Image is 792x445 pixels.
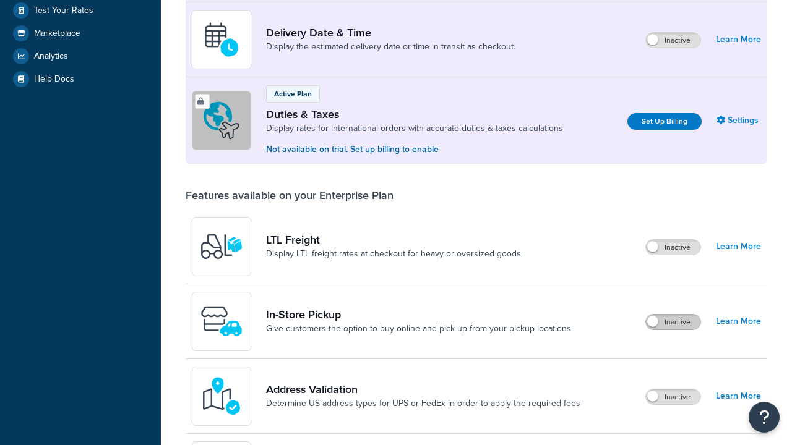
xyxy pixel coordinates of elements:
[266,383,580,396] a: Address Validation
[34,74,74,85] span: Help Docs
[646,240,700,255] label: Inactive
[716,313,761,330] a: Learn More
[266,308,571,321] a: In-Store Pickup
[200,375,243,418] img: kIG8fy0lQAAAABJRU5ErkJggg==
[716,238,761,255] a: Learn More
[9,45,152,67] a: Analytics
[266,233,521,247] a: LTL Freight
[627,113,702,130] a: Set Up Billing
[9,68,152,90] a: Help Docs
[266,122,563,135] a: Display rates for international orders with accurate duties & taxes calculations
[749,402,780,433] button: Open Resource Center
[34,51,68,62] span: Analytics
[9,22,152,44] a: Marketplace
[266,108,563,121] a: Duties & Taxes
[266,41,515,53] a: Display the estimated delivery date or time in transit as checkout.
[266,26,515,40] a: Delivery Date & Time
[34,28,80,39] span: Marketplace
[716,31,761,48] a: Learn More
[646,33,700,48] label: Inactive
[266,143,563,156] p: Not available on trial. Set up billing to enable
[200,300,243,343] img: wfgcfpwTIucLEAAAAASUVORK5CYII=
[274,88,312,100] p: Active Plan
[717,112,761,129] a: Settings
[716,388,761,405] a: Learn More
[646,315,700,329] label: Inactive
[200,225,243,268] img: y79ZsPf0fXUFUhFXDzUgf+ktZg5F2+ohG75+v3d2s1D9TjoU8PiyCIluIjV41seZevKCRuEjTPPOKHJsQcmKCXGdfprl3L4q7...
[186,189,394,202] div: Features available on your Enterprise Plan
[266,397,580,410] a: Determine US address types for UPS or FedEx in order to apply the required fees
[200,18,243,61] img: gfkeb5ejjkALwAAAABJRU5ErkJggg==
[266,248,521,260] a: Display LTL freight rates at checkout for heavy or oversized goods
[34,6,93,16] span: Test Your Rates
[646,389,700,404] label: Inactive
[266,323,571,335] a: Give customers the option to buy online and pick up from your pickup locations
